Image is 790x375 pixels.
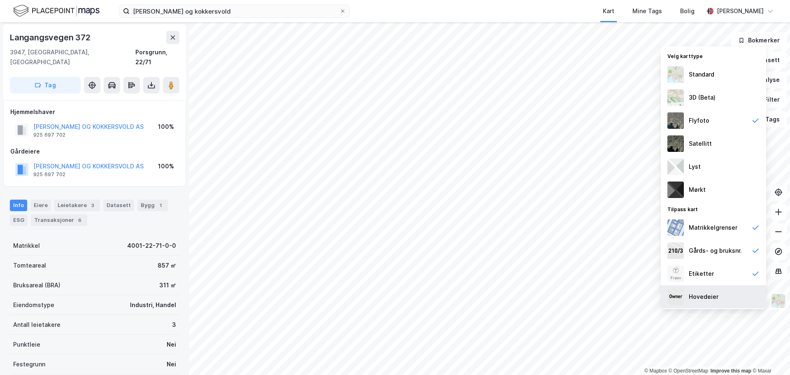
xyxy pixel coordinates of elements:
div: Langangsvegen 372 [10,31,92,44]
div: 100% [158,122,174,132]
div: Gårdeiere [10,147,179,156]
div: Matrikkelgrenser [689,223,737,233]
div: Kart [603,6,614,16]
a: Mapbox [644,368,667,374]
img: luj3wr1y2y3+OchiMxRmMxRlscgabnMEmZ7DJGWxyBpucwSZnsMkZbHIGm5zBJmewyRlscgabnMEmZ7DJGWxyBpucwSZnsMkZ... [667,158,684,175]
img: Z [667,89,684,106]
div: Satellitt [689,139,712,149]
div: 100% [158,161,174,171]
div: Punktleie [13,340,40,349]
img: Z [667,66,684,83]
div: Nei [167,340,176,349]
div: Bruksareal (BRA) [13,280,60,290]
div: Gårds- og bruksnr. [689,246,742,256]
iframe: Chat Widget [749,335,790,375]
div: Hovedeier [689,292,718,302]
div: 925 697 702 [33,171,65,178]
div: 3947, [GEOGRAPHIC_DATA], [GEOGRAPHIC_DATA] [10,47,135,67]
div: Tomteareal [13,261,46,270]
img: 9k= [667,135,684,152]
div: Bygg [137,200,168,211]
div: 3 [172,320,176,330]
div: ESG [10,214,28,226]
button: Tags [748,111,787,128]
div: Nei [167,359,176,369]
div: Standard [689,70,714,79]
div: Transaksjoner [31,214,87,226]
img: nCdM7BzjoCAAAAAElFTkSuQmCC [667,182,684,198]
img: majorOwner.b5e170eddb5c04bfeeff.jpeg [667,289,684,305]
div: 1 [156,201,165,210]
img: logo.f888ab2527a4732fd821a326f86c7f29.svg [13,4,100,18]
div: Bolig [680,6,695,16]
div: 311 ㎡ [159,280,176,290]
div: Velg karttype [661,48,766,63]
div: Industri, Handel [130,300,176,310]
div: Mørkt [689,185,706,195]
div: Matrikkel [13,241,40,251]
div: 3 [88,201,97,210]
div: 925 697 702 [33,132,65,138]
div: Etiketter [689,269,714,279]
div: Lyst [689,162,701,172]
img: Z [667,266,684,282]
div: Antall leietakere [13,320,60,330]
div: Festegrunn [13,359,45,369]
div: 6 [76,216,84,224]
div: 4001-22-71-0-0 [127,241,176,251]
img: cadastreKeys.547ab17ec502f5a4ef2b.jpeg [667,242,684,259]
div: Flyfoto [689,116,709,126]
img: Z [667,112,684,129]
a: Improve this map [711,368,751,374]
input: Søk på adresse, matrikkel, gårdeiere, leietakere eller personer [130,5,339,17]
div: Datasett [103,200,134,211]
div: Eiere [30,200,51,211]
button: Bokmerker [731,32,787,49]
div: Porsgrunn, 22/71 [135,47,179,67]
button: Tag [10,77,81,93]
div: Hjemmelshaver [10,107,179,117]
div: 3D (Beta) [689,93,716,102]
div: Info [10,200,27,211]
img: cadastreBorders.cfe08de4b5ddd52a10de.jpeg [667,219,684,236]
button: Filter [747,91,787,108]
a: OpenStreetMap [669,368,709,374]
div: Kontrollprogram for chat [749,335,790,375]
div: Leietakere [54,200,100,211]
div: Mine Tags [632,6,662,16]
div: Tilpass kart [661,201,766,216]
img: Z [771,293,786,309]
div: Eiendomstype [13,300,54,310]
div: [PERSON_NAME] [717,6,764,16]
div: 857 ㎡ [158,261,176,270]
